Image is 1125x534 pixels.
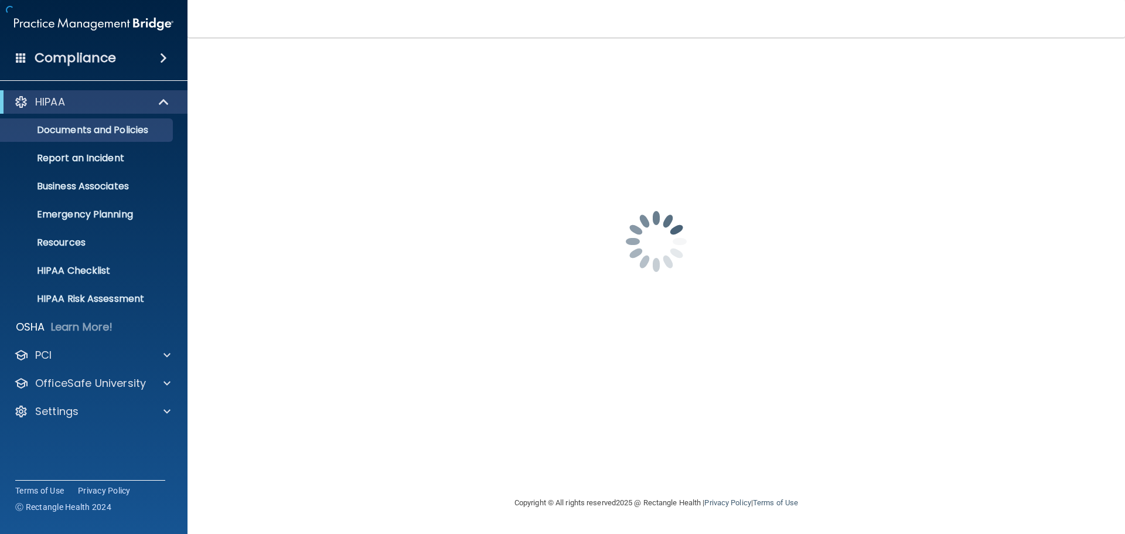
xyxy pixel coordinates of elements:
[35,348,52,362] p: PCI
[8,152,168,164] p: Report an Incident
[78,485,131,496] a: Privacy Policy
[15,485,64,496] a: Terms of Use
[8,265,168,277] p: HIPAA Checklist
[16,320,45,334] p: OSHA
[922,451,1111,498] iframe: Drift Widget Chat Controller
[8,124,168,136] p: Documents and Policies
[8,237,168,249] p: Resources
[14,376,171,390] a: OfficeSafe University
[442,484,870,522] div: Copyright © All rights reserved 2025 @ Rectangle Health | |
[704,498,751,507] a: Privacy Policy
[14,12,173,36] img: PMB logo
[598,183,715,300] img: spinner.e123f6fc.gif
[15,501,111,513] span: Ⓒ Rectangle Health 2024
[35,376,146,390] p: OfficeSafe University
[35,404,79,419] p: Settings
[8,293,168,305] p: HIPAA Risk Assessment
[35,50,116,66] h4: Compliance
[51,320,113,334] p: Learn More!
[8,209,168,220] p: Emergency Planning
[14,404,171,419] a: Settings
[753,498,798,507] a: Terms of Use
[14,348,171,362] a: PCI
[35,95,65,109] p: HIPAA
[8,181,168,192] p: Business Associates
[14,95,170,109] a: HIPAA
